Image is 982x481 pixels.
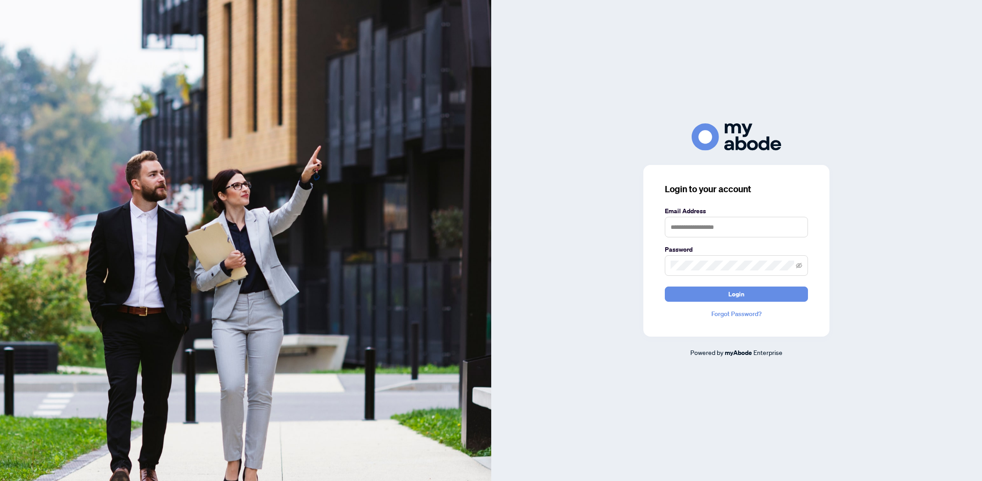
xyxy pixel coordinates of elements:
a: Forgot Password? [665,309,808,319]
label: Password [665,245,808,254]
span: Login [728,287,744,301]
label: Email Address [665,206,808,216]
span: Enterprise [753,348,782,356]
img: ma-logo [692,123,781,151]
span: Powered by [690,348,723,356]
h3: Login to your account [665,183,808,195]
a: myAbode [725,348,752,358]
span: eye-invisible [796,262,802,269]
button: Login [665,287,808,302]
